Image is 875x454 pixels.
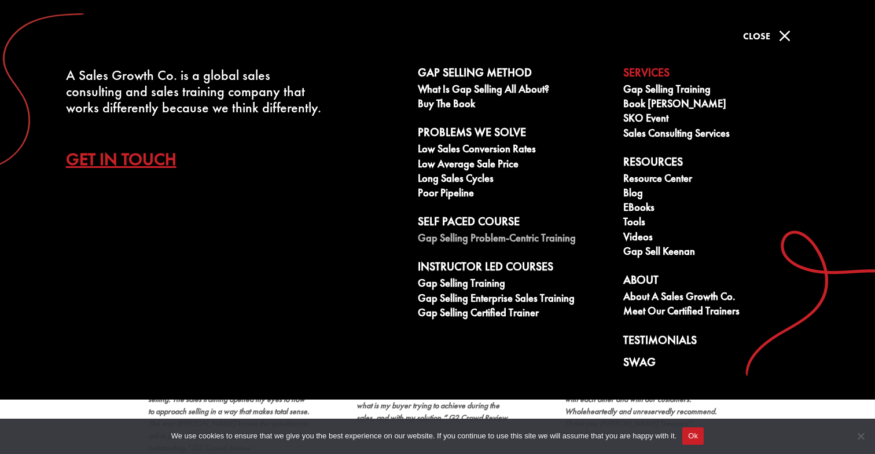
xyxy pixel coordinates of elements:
[418,187,611,202] a: Poor Pipeline
[418,66,611,83] a: Gap Selling Method
[418,173,611,187] a: Long Sales Cycles
[623,305,816,320] a: Meet our Certified Trainers
[623,173,816,187] a: Resource Center
[623,98,816,112] a: Book [PERSON_NAME]
[623,83,816,98] a: Gap Selling Training
[356,375,519,432] p: Mind-Opening Sales Strategy Training.
[623,127,816,142] a: Sales Consulting Services
[171,430,677,442] span: We use cookies to ensure that we give you the best experience on our website. If you continue to ...
[418,292,611,307] a: Gap Selling Enterprise Sales Training
[623,216,816,230] a: Tools
[418,98,611,112] a: Buy The Book
[623,334,816,351] a: Testimonials
[855,430,866,442] span: No
[682,427,704,445] button: Ok
[356,388,509,423] span: Understanding the psychology of sales, what is my buyer trying to achieve during the sales, and w...
[418,232,611,247] a: Gap Selling Problem-Centric Training
[623,155,816,173] a: Resources
[623,202,816,216] a: eBooks
[623,112,816,127] a: SKO Event
[418,83,611,98] a: What is Gap Selling all about?
[565,357,727,450] p: A positive impact can already be felt within the company early after training. Not only on the bo...
[66,67,322,116] div: A Sales Growth Co. is a global sales consulting and sales training company that works differently...
[623,187,816,202] a: Blog
[418,126,611,143] a: Problems We Solve
[623,356,816,373] a: Swag
[623,273,816,291] a: About
[623,246,816,260] a: Gap Sell Keenan
[418,158,611,173] a: Low Average Sale Price
[623,231,816,246] a: Videos
[418,143,611,158] a: Low Sales Conversion Rates
[66,139,194,180] a: Get In Touch
[418,277,611,292] a: Gap Selling Training
[418,307,611,321] a: Gap Selling Certified Trainer
[623,291,816,305] a: About A Sales Growth Co.
[418,260,611,277] a: Instructor Led Courses
[418,215,611,232] a: Self Paced Course
[773,24,796,47] span: M
[743,30,770,42] span: Close
[623,66,816,83] a: Services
